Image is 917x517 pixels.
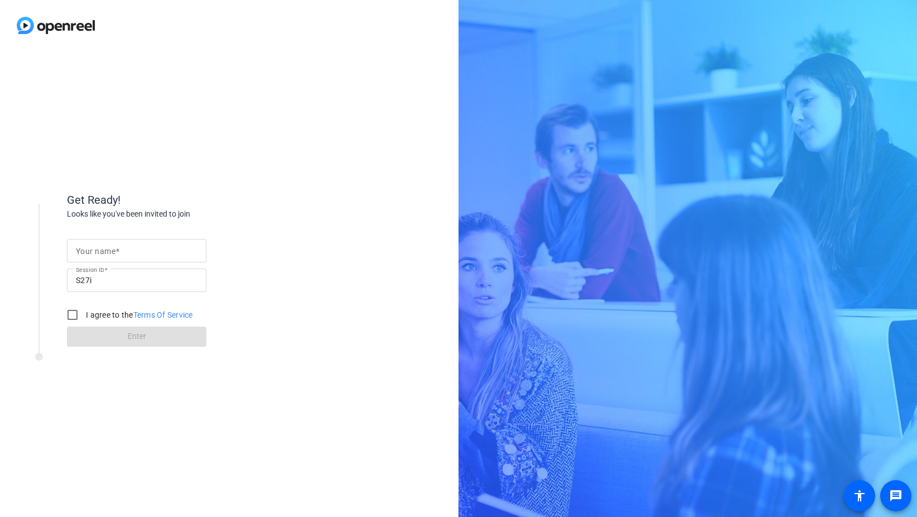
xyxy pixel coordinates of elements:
[67,192,290,208] div: Get Ready!
[853,489,866,502] mat-icon: accessibility
[889,489,902,502] mat-icon: message
[133,310,193,319] a: Terms Of Service
[84,309,193,320] label: I agree to the
[76,266,104,273] mat-label: Session ID
[76,247,115,256] mat-label: Your name
[67,208,290,220] div: Looks like you've been invited to join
